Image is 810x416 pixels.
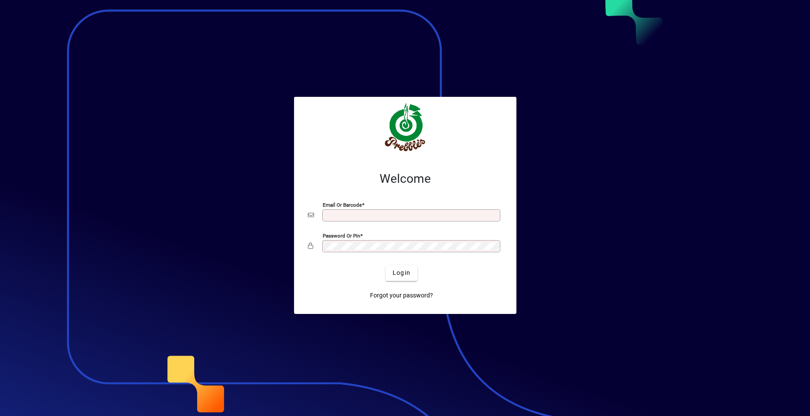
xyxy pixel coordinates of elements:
[323,232,360,238] mat-label: Password or Pin
[393,268,410,277] span: Login
[370,291,433,300] span: Forgot your password?
[386,265,417,281] button: Login
[308,172,503,186] h2: Welcome
[367,288,436,304] a: Forgot your password?
[323,201,362,208] mat-label: Email or Barcode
